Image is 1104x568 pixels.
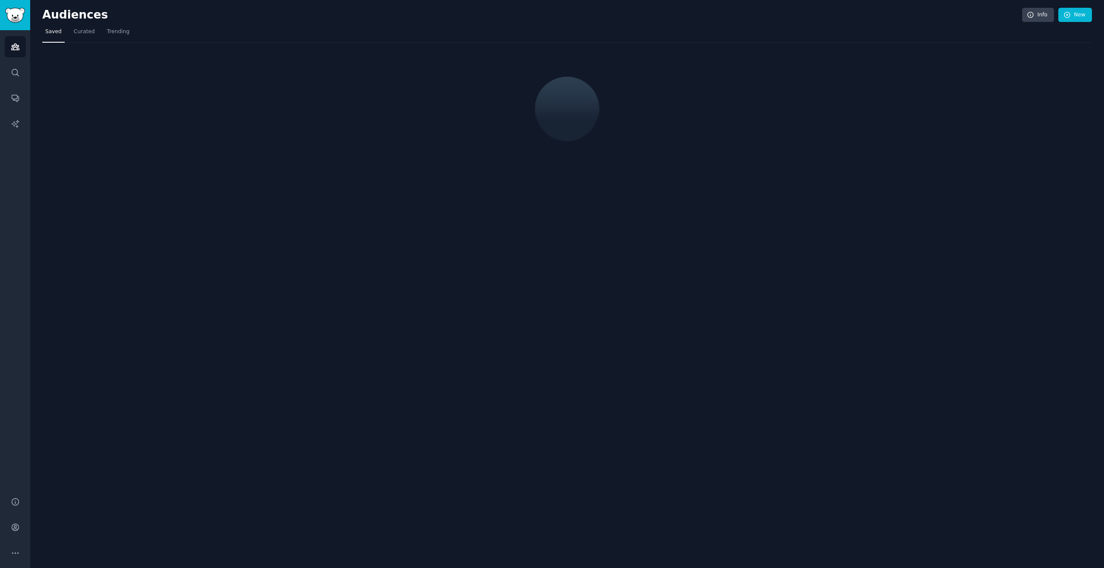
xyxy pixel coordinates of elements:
a: Saved [42,25,65,43]
a: New [1058,8,1092,22]
span: Curated [74,28,95,36]
a: Trending [104,25,132,43]
h2: Audiences [42,8,1022,22]
img: GummySearch logo [5,8,25,23]
span: Saved [45,28,62,36]
span: Trending [107,28,129,36]
a: Info [1022,8,1054,22]
a: Curated [71,25,98,43]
